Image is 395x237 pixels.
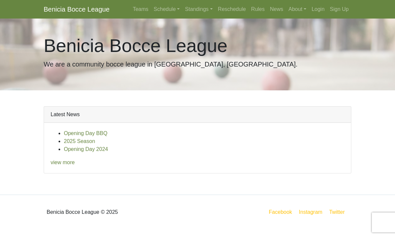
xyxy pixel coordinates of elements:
a: Standings [182,3,215,16]
a: Reschedule [215,3,249,16]
a: Opening Day BBQ [64,130,108,136]
div: Benicia Bocce League © 2025 [39,200,198,224]
a: Benicia Bocce League [44,3,110,16]
a: Opening Day 2024 [64,146,108,152]
a: 2025 Season [64,138,95,144]
a: Teams [130,3,151,16]
a: Twitter [328,208,350,216]
a: Facebook [268,208,293,216]
a: Instagram [297,208,324,216]
a: Rules [248,3,267,16]
a: News [267,3,286,16]
a: About [286,3,309,16]
div: Latest News [44,107,351,123]
p: We are a community bocce league in [GEOGRAPHIC_DATA], [GEOGRAPHIC_DATA]. [44,59,351,69]
a: Sign Up [327,3,351,16]
a: view more [51,160,75,165]
h1: Benicia Bocce League [44,34,351,57]
a: Schedule [151,3,183,16]
a: Login [309,3,327,16]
